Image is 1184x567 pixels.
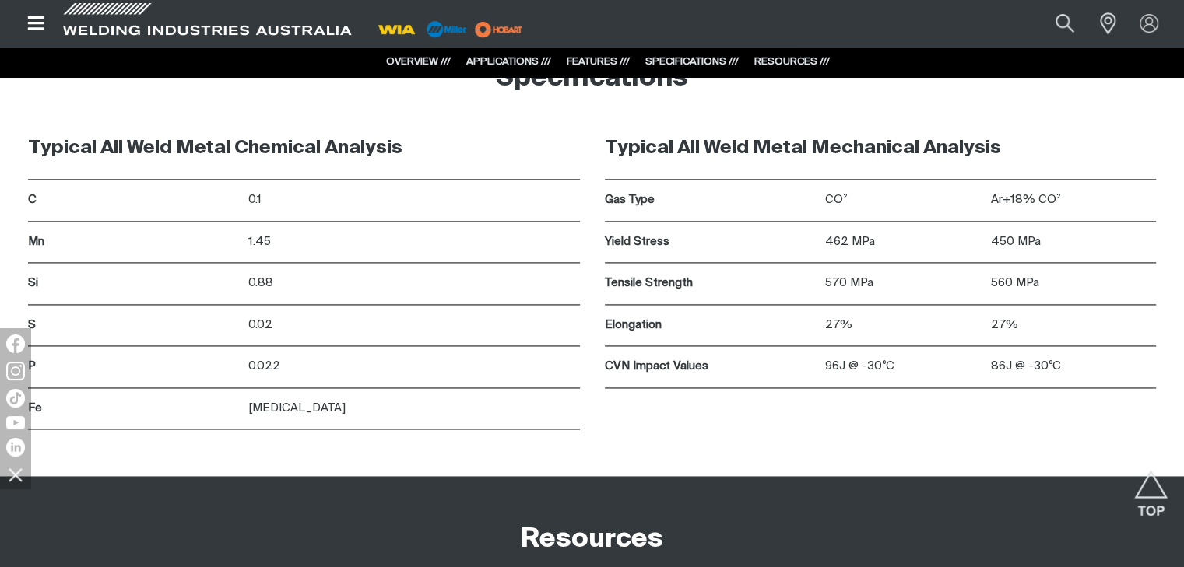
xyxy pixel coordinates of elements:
input: Product name or item number... [1019,6,1091,41]
img: YouTube [6,416,25,429]
p: Ar+18% CO² [990,191,1156,209]
button: Scroll to top [1133,470,1168,505]
a: SPECIFICATIONS /// [645,57,739,67]
a: RESOURCES /// [754,57,830,67]
p: Elongation [605,317,817,334]
p: 462 MPa [825,233,991,251]
p: Gas Type [605,191,817,209]
p: 86J @ -30ºC [990,358,1156,376]
p: Tensile Strength [605,275,817,292]
a: APPLICATIONS /// [466,57,551,67]
p: 27% [825,317,991,334]
button: Search products [1038,6,1091,41]
p: S [28,317,241,334]
p: Mn [28,233,241,251]
p: 96J @ -30ºC [825,358,991,376]
p: 570 MPa [825,275,991,292]
p: CO² [825,191,991,209]
h2: Specifications [12,61,1172,96]
a: OVERVIEW /// [386,57,451,67]
img: miller [470,18,527,41]
h3: Typical All Weld Metal Chemical Analysis [28,136,580,160]
p: P [28,358,241,376]
p: 27% [990,317,1156,334]
p: CVN Impact Values [605,358,817,376]
p: 450 MPa [990,233,1156,251]
a: miller [470,23,527,35]
p: 560 MPa [990,275,1156,292]
img: LinkedIn [6,438,25,457]
p: Yield Stress [605,233,817,251]
p: [MEDICAL_DATA] [248,400,579,418]
p: Si [28,275,241,292]
h2: Resources [521,523,663,557]
p: 0.1 [248,191,579,209]
img: TikTok [6,389,25,408]
p: 0.88 [248,275,579,292]
p: 0.022 [248,358,579,376]
p: 1.45 [248,233,579,251]
p: 0.02 [248,317,579,334]
img: hide socials [2,461,29,488]
a: FEATURES /// [567,57,630,67]
h3: Typical All Weld Metal Mechanical Analysis [605,136,1157,160]
img: Instagram [6,362,25,380]
p: C [28,191,241,209]
p: Fe [28,400,241,418]
img: Facebook [6,334,25,353]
